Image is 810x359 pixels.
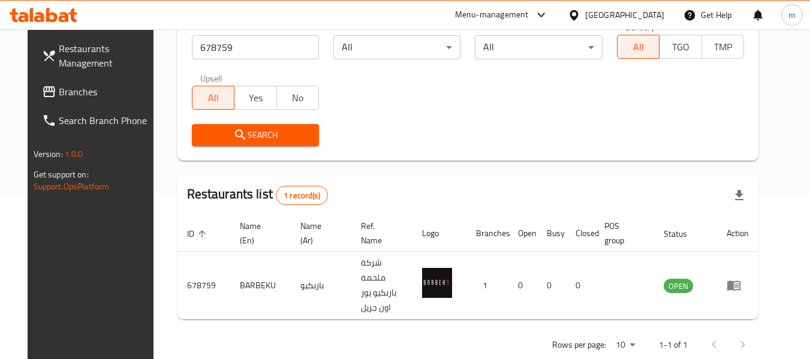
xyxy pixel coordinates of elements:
[234,86,277,110] button: Yes
[197,89,230,107] span: All
[291,252,351,319] td: باربكيو
[192,124,319,146] button: Search
[604,219,640,248] span: POS group
[566,215,595,252] th: Closed
[34,167,89,182] span: Get support on:
[659,35,702,59] button: TGO
[659,337,688,352] p: 1-1 of 1
[240,219,276,248] span: Name (En)
[351,252,412,319] td: شركة ملحمة باربكيو يور اون جريل
[552,337,606,352] p: Rows per page:
[611,336,640,354] div: Rows per page:
[617,35,660,59] button: All
[664,279,693,293] span: OPEN
[537,215,566,252] th: Busy
[466,252,508,319] td: 1
[59,113,153,128] span: Search Branch Phone
[788,8,796,22] span: m
[625,23,655,31] label: Delivery
[622,38,655,56] span: All
[466,215,508,252] th: Branches
[32,77,163,106] a: Branches
[508,215,537,252] th: Open
[707,38,740,56] span: TMP
[59,85,153,99] span: Branches
[725,181,754,210] div: Export file
[455,8,529,22] div: Menu-management
[59,41,153,70] span: Restaurants Management
[200,74,222,82] label: Upsell
[192,86,235,110] button: All
[664,227,703,241] span: Status
[32,106,163,135] a: Search Branch Phone
[585,8,664,22] div: [GEOGRAPHIC_DATA]
[239,89,272,107] span: Yes
[412,215,466,252] th: Logo
[727,278,749,292] div: Menu
[276,86,320,110] button: No
[187,185,328,205] h2: Restaurants list
[187,227,210,241] span: ID
[177,215,759,319] table: enhanced table
[333,35,460,59] div: All
[282,89,315,107] span: No
[717,215,758,252] th: Action
[276,190,327,201] span: 1 record(s)
[566,252,595,319] td: 0
[34,146,63,162] span: Version:
[34,179,110,194] a: Support.OpsPlatform
[701,35,745,59] button: TMP
[32,34,163,77] a: Restaurants Management
[361,219,398,248] span: Ref. Name
[65,146,83,162] span: 1.0.0
[230,252,291,319] td: BARBEKU
[664,38,697,56] span: TGO
[201,128,309,143] span: Search
[475,35,602,59] div: All
[300,219,337,248] span: Name (Ar)
[177,252,230,319] td: 678759
[508,252,537,319] td: 0
[422,268,452,298] img: BARBEKU
[537,252,566,319] td: 0
[192,35,319,59] input: Search for restaurant name or ID..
